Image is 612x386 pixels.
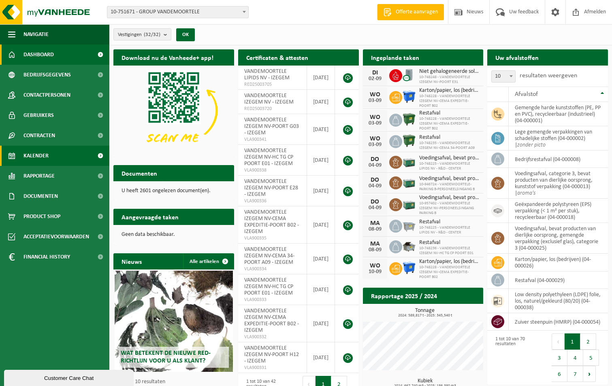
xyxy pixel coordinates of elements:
span: 10-748248 - VANDEMOORTELE IZEGEM NV-POORT E31 [419,75,480,85]
td: low density polyethyleen (LDPE) folie, los, naturel/gekleurd (80/20) (04-000038) [509,289,608,313]
div: DO [367,199,383,205]
div: DO [367,156,383,163]
span: Kalender [23,146,49,166]
span: VANDEMOORTELE IZEGEM NV-POORT E28 - IZEGEM [244,178,298,197]
span: Voedingsafval, bevat producten van dierlijke oorsprong, gemengde verpakking (exc... [419,176,480,182]
span: Product Shop [23,206,60,227]
span: 10-748228 - VANDEMOORTELE IZEGEM NV-CEMA EXPEDITIE-POORT B02 [419,94,480,108]
iframe: chat widget [4,368,135,386]
span: Rapportage [23,166,55,186]
span: Afvalstof [515,91,538,98]
div: MA [367,241,383,247]
span: Karton/papier, los (bedrijven) [419,87,480,94]
span: 10-748228 - VANDEMOORTELE IZEGEM NV-CEMA EXPEDITIE-POORT B02 [419,265,480,280]
span: 10 [491,70,516,83]
span: 2024: 589,817 t - 2025: 345,540 t [367,314,484,318]
td: [DATE] [307,342,335,373]
span: Gebruikers [23,105,54,125]
td: [DATE] [307,145,335,176]
td: restafval (04-000029) [509,271,608,289]
td: lege gemengde verpakkingen van schadelijke stoffen (04-000002) | [509,126,608,151]
button: OK [176,28,195,41]
span: Bedrijfsgegevens [23,65,71,85]
span: Vestigingen [118,29,160,41]
div: DI [367,70,383,76]
span: VLA900338 [244,167,301,174]
p: Geen data beschikbaar. [122,232,226,238]
td: zuiver steenpuin (HMRP) (04-000054) [509,313,608,331]
p: U heeft 2601 ongelezen document(en). [122,188,226,194]
h2: Download nu de Vanheede+ app! [113,49,222,65]
div: WO [367,263,383,269]
i: zonder picto [517,142,546,148]
td: [DATE] [307,176,335,206]
span: VANDEMOORTELE IZEGEM NV-HC TG CP POORT E01 - IZEGEM [244,277,293,296]
div: DO [367,177,383,183]
img: WB-5000-GAL-GY-01 [402,239,416,253]
span: Restafval [419,219,480,225]
p: 1 van 10 resultaten [122,379,230,385]
button: 6 [552,366,567,382]
div: 04-09 [367,205,383,211]
td: voedingsafval, bevat producten van dierlijke oorsprong, gemengde verpakking (exclusief glas), cat... [509,223,608,254]
td: [DATE] [307,114,335,145]
span: RED25003705 [244,81,301,88]
a: Offerte aanvragen [377,4,444,20]
button: Vestigingen(32/32) [113,28,171,40]
span: Restafval [419,134,480,141]
span: VLA900331 [244,365,301,371]
span: 10-748225 - VANDEMOORTELE LIPIDS NV - R&D - CENTER [419,225,480,235]
a: Alle artikelen [183,253,233,269]
button: 4 [567,350,583,366]
img: PB-LB-0680-HPE-GN-01 [402,175,416,189]
img: WB-1100-HPE-GN-01 [402,112,416,126]
button: 1 [565,333,580,350]
h2: Certificaten & attesten [238,49,316,65]
td: [DATE] [307,244,335,274]
a: Wat betekent de nieuwe RED-richtlijn voor u als klant? [115,271,233,372]
span: VLA900341 [244,136,301,143]
img: PB-LB-0680-HPE-GN-01 [402,197,416,211]
span: 10-748225 - VANDEMOORTELE LIPIDS NV - R&D - CENTER [419,161,480,171]
span: Restafval [419,110,480,117]
td: karton/papier, los (bedrijven) (04-000026) [509,254,608,271]
span: Offerte aanvragen [394,8,440,16]
span: VANDEMOORTELE IZEGEM NV-POORT G03 - IZEGEM [244,117,299,136]
span: VLA900335 [244,235,301,242]
span: 10-748236 - VANDEMOORTELE IZEGEM NV-HC TG CP POORT E01 [419,246,480,256]
span: VANDEMOORTELE IZEGEM NV - IZEGEM [244,93,294,105]
span: VANDEMOORTELE LIPIDS NV - IZEGEM [244,68,290,81]
div: 02-09 [367,76,383,82]
span: VANDEMOORTELE IZEGEM NV-CEMA 34-POORT A09 - IZEGEM [244,246,294,265]
button: Previous [552,333,565,350]
span: VANDEMOORTELE IZEGEM NV-HC TG CP POORT E01 - IZEGEM [244,148,293,167]
td: [DATE] [307,305,335,342]
span: Voedingsafval, bevat producten van dierlijke oorsprong, gemengde verpakking (exc... [419,155,480,161]
img: WB-1100-HPE-BE-01 [402,90,416,104]
div: 1 tot 10 van 70 resultaten [491,333,544,383]
span: Niet gehalogeneerde solventen - hoogcalorisch in 200lt-vat [419,68,480,75]
td: voedingsafval, categorie 3, bevat producten van dierlijke oorsprong, kunststof verpakking (04-000... [509,168,608,199]
h3: Tonnage [367,308,484,318]
span: VLA900334 [244,266,301,272]
td: [DATE] [307,274,335,305]
img: LP-LD-00200-CU [402,68,416,82]
span: Voedingsafval, bevat producten van dierlijke oorsprong, gemengde verpakking (exc... [419,195,480,201]
span: 10-751671 - GROUP VANDEMOORTELE [107,6,249,18]
td: geëxpandeerde polystyreen (EPS) verpakking (< 1 m² per stuk), recycleerbaar (04-000018) [509,199,608,223]
img: PB-LB-0680-HPE-GN-01 [402,155,416,168]
span: Documenten [23,186,58,206]
span: Wat betekent de nieuwe RED-richtlijn voor u als klant? [121,350,211,364]
button: 7 [567,366,583,382]
span: Contactpersonen [23,85,70,105]
div: MA [367,220,383,227]
span: Contracten [23,125,55,146]
h2: Uw afvalstoffen [487,49,547,65]
span: VANDEMOORTELE IZEGEM NV-CEMA EXPEDITIE-POORT B02 - IZEGEM [244,308,299,333]
span: VANDEMOORTELE IZEGEM NV-CEMA EXPEDITIE-POORT B02 - IZEGEM [244,209,299,235]
div: 10-09 [367,269,383,275]
div: 04-09 [367,183,383,189]
count: (32/32) [144,32,160,37]
h2: Ingeplande taken [363,49,427,65]
td: gemengde harde kunststoffen (PE, PP en PVC), recycleerbaar (industrieel) (04-000001) [509,102,608,126]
